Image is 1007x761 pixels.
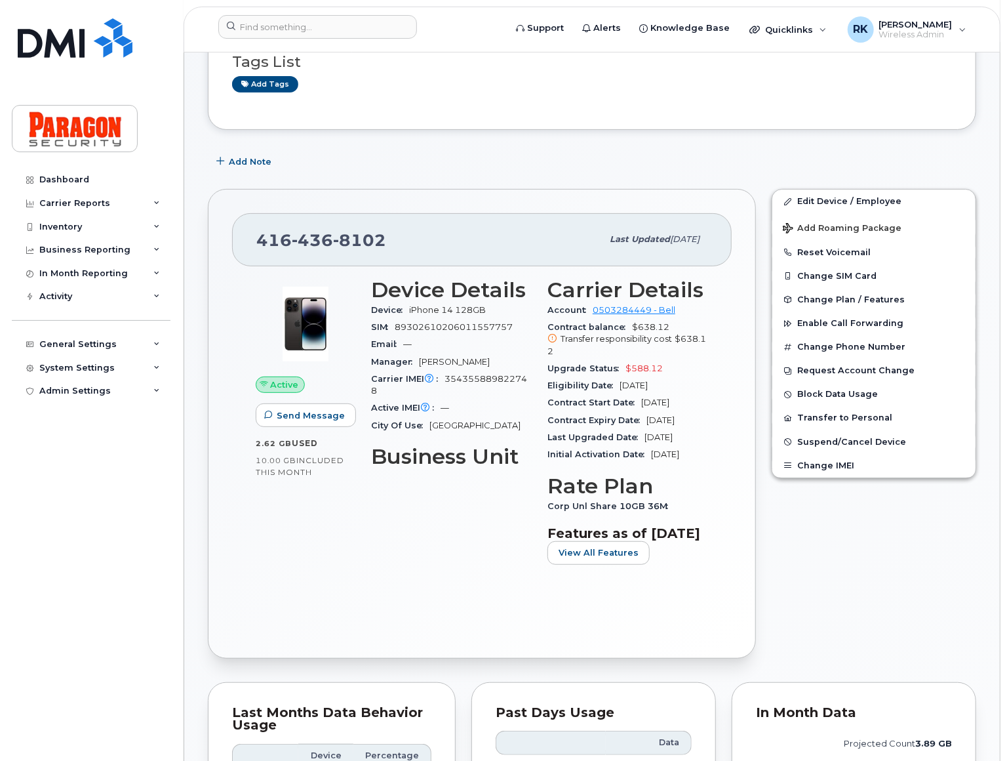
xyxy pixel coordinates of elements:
[772,264,976,288] button: Change SIM Card
[441,403,449,413] span: —
[547,541,650,565] button: View All Features
[266,285,345,363] img: image20231002-3703462-njx0qo.jpeg
[232,76,298,93] a: Add tags
[371,445,532,468] h3: Business Unit
[853,22,868,37] span: RK
[229,155,271,168] span: Add Note
[277,409,345,422] span: Send Message
[651,449,679,459] span: [DATE]
[797,295,905,304] span: Change Plan / Features
[573,15,630,41] a: Alerts
[256,439,292,448] span: 2.62 GB
[644,432,673,442] span: [DATE]
[547,278,708,302] h3: Carrier Details
[395,322,513,332] span: 89302610206011557757
[218,15,417,39] input: Find something...
[547,322,632,332] span: Contract balance
[772,335,976,359] button: Change Phone Number
[547,501,675,511] span: Corp Unl Share 10GB 36M
[256,456,296,465] span: 10.00 GB
[879,19,953,30] span: [PERSON_NAME]
[756,707,952,720] div: In Month Data
[403,339,412,349] span: —
[797,319,903,329] span: Enable Call Forwarding
[620,380,648,390] span: [DATE]
[371,278,532,302] h3: Device Details
[772,241,976,264] button: Reset Voicemail
[670,234,700,244] span: [DATE]
[547,305,593,315] span: Account
[256,230,386,250] span: 416
[256,455,344,477] span: included this month
[333,230,386,250] span: 8102
[271,379,299,391] span: Active
[547,322,708,358] span: $638.12
[292,230,333,250] span: 436
[606,731,692,754] th: Data
[371,374,527,396] span: 354355889822748
[547,432,644,442] span: Last Upgraded Date
[547,363,625,373] span: Upgrade Status
[772,190,976,213] a: Edit Device / Employee
[772,288,976,312] button: Change Plan / Features
[593,305,675,315] a: 0503284449 - Bell
[371,403,441,413] span: Active IMEI
[292,438,318,448] span: used
[641,398,669,407] span: [DATE]
[772,359,976,382] button: Request Account Change
[419,357,490,367] span: [PERSON_NAME]
[547,415,646,425] span: Contract Expiry Date
[256,403,356,427] button: Send Message
[232,707,431,732] div: Last Months Data Behavior Usage
[371,305,409,315] span: Device
[772,214,976,241] button: Add Roaming Package
[371,322,395,332] span: SIM
[547,380,620,390] span: Eligibility Date
[507,15,573,41] a: Support
[630,15,739,41] a: Knowledge Base
[797,437,906,447] span: Suspend/Cancel Device
[371,374,444,384] span: Carrier IMEI
[547,398,641,407] span: Contract Start Date
[783,223,901,236] span: Add Roaming Package
[650,22,730,35] span: Knowledge Base
[625,363,663,373] span: $588.12
[839,16,976,43] div: Robert Khatchadourian
[208,150,283,173] button: Add Note
[371,357,419,367] span: Manager
[772,454,976,478] button: Change IMEI
[772,430,976,454] button: Suspend/Cancel Device
[232,54,952,70] h3: Tags List
[547,334,706,356] span: $638.12
[371,339,403,349] span: Email
[879,30,953,40] span: Wireless Admin
[646,415,675,425] span: [DATE]
[772,406,976,430] button: Transfer to Personal
[740,16,836,43] div: Quicklinks
[371,421,429,430] span: City Of Use
[915,739,952,749] tspan: 3.89 GB
[561,334,672,344] span: Transfer responsibility cost
[765,24,813,35] span: Quicklinks
[409,305,486,315] span: iPhone 14 128GB
[772,382,976,406] button: Block Data Usage
[844,739,952,749] text: projected count
[593,22,621,35] span: Alerts
[547,474,708,498] h3: Rate Plan
[429,421,521,430] span: [GEOGRAPHIC_DATA]
[772,312,976,335] button: Enable Call Forwarding
[527,22,564,35] span: Support
[559,546,639,559] span: View All Features
[547,449,651,459] span: Initial Activation Date
[547,525,708,541] h3: Features as of [DATE]
[610,234,670,244] span: Last updated
[496,707,692,720] div: Past Days Usage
